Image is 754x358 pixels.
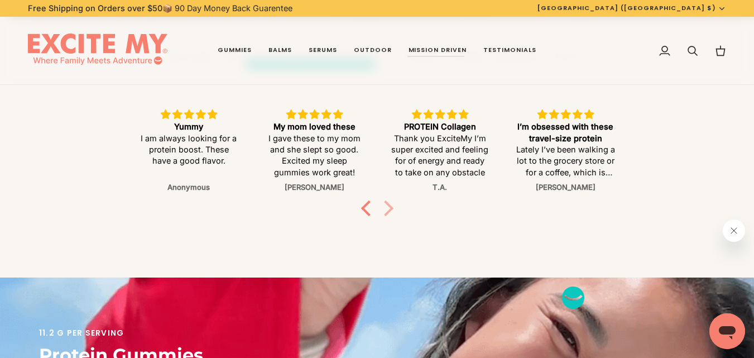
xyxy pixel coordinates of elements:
[516,108,615,121] div: 5 stars
[475,17,545,85] a: Testimonials
[265,121,364,132] div: My mom loved these
[345,17,400,85] a: Outdoor
[28,3,162,13] strong: Free Shipping on Orders over $50
[218,46,252,55] span: Gummies
[723,219,745,242] iframe: Close message from EXCITE MY BOT
[529,3,734,13] button: [GEOGRAPHIC_DATA] ([GEOGRAPHIC_DATA] $)
[562,219,745,309] div: EXCITE MY BOT says "Welcome 👋 I have a special 10% off promo code just for you! Click to get code...
[268,46,292,55] span: Balms
[391,133,489,178] p: Thank you ExciteMy I’m super excited and feeling for of energy and ready to take on any obstacle
[354,46,392,55] span: Outdoor
[265,184,364,192] div: [PERSON_NAME]
[28,34,167,68] img: EXCITE MY®
[409,46,467,55] span: Mission Driven
[140,121,238,132] div: Yummy
[140,184,238,192] div: Anonymous
[400,17,476,85] a: Mission Driven
[140,108,238,121] div: 5 stars
[516,184,615,192] div: [PERSON_NAME]
[709,313,745,349] iframe: Button to launch messaging window
[209,17,260,85] a: Gummies
[265,133,364,178] p: I gave these to my mom and she slept so good. Excited my sleep gummies work great!
[483,46,536,55] span: Testimonials
[516,144,615,178] p: Lately I’ve been walking a lot to the grocery store or for a coffee, which is great exercise - bu...
[562,287,584,309] iframe: no content
[391,108,489,121] div: 5 stars
[7,23,147,55] span: Welcome 👋 I have a special 10% off promo code just for you! Click to get code....
[265,108,364,121] div: 5 stars
[300,17,345,85] a: Serums
[391,121,489,132] div: PROTEIN Collagen
[140,133,238,167] p: I am always looking for a protein boost. These have a good flavor.
[7,9,150,18] h1: EXCITE MY BOT
[39,328,453,340] p: 11.2 g per serving
[309,46,337,55] span: Serums
[28,2,292,15] p: 📦 90 Day Money Back Guarentee
[516,121,615,144] div: I’m obsessed with these travel-size protein
[391,184,489,192] div: T.A.
[260,17,300,85] a: Balms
